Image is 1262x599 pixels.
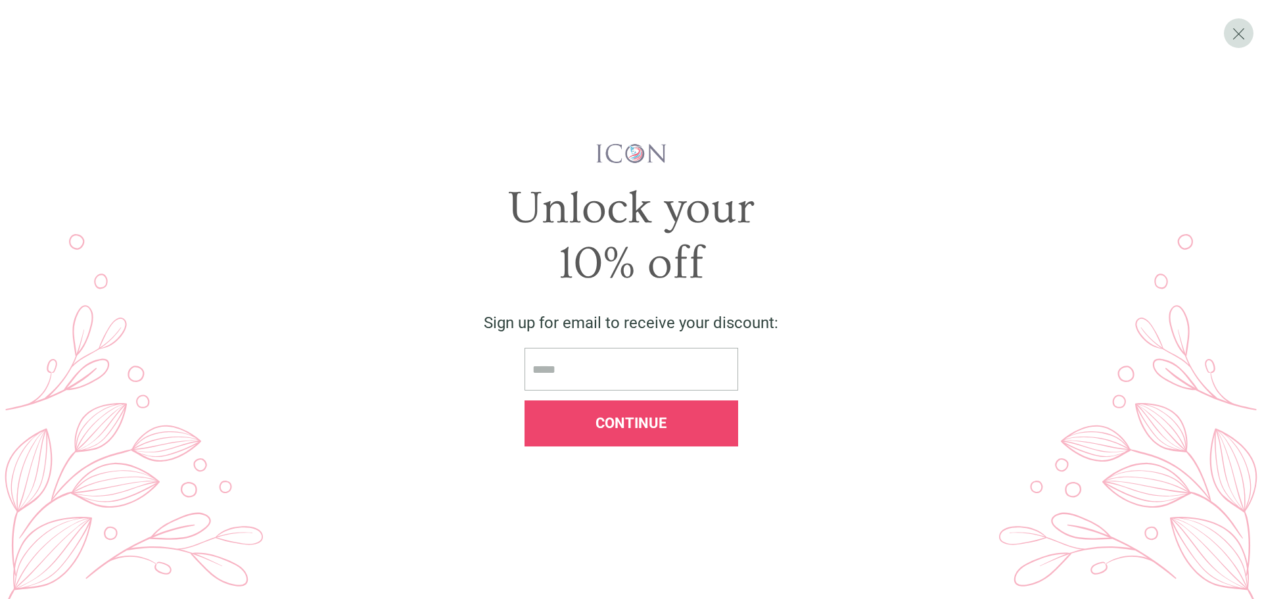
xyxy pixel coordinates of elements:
[596,415,666,431] span: Continue
[508,183,755,234] span: Unlock your
[484,314,778,332] span: Sign up for email to receive your discount:
[1232,24,1246,43] span: X
[558,238,704,289] span: 10% off
[594,143,668,165] img: iconwallstickersl_1754656298800.png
